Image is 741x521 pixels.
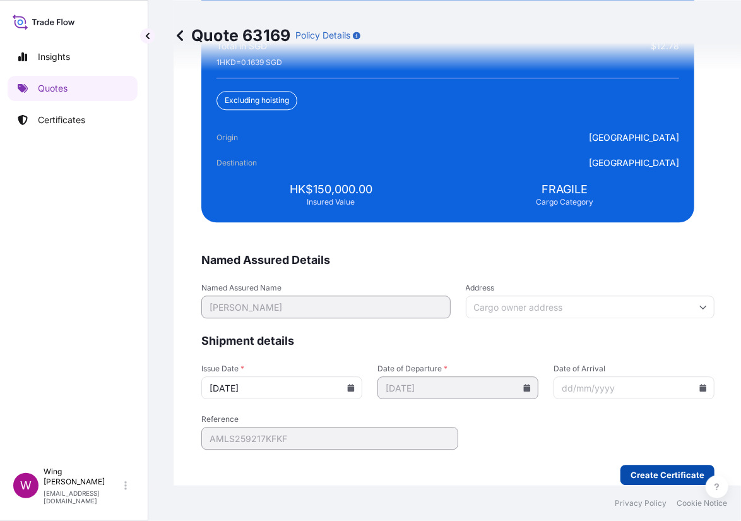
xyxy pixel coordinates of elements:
p: Create Certificate [631,469,704,481]
input: Cargo owner address [466,296,715,318]
span: Shipment details [201,333,714,349]
p: [EMAIL_ADDRESS][DOMAIN_NAME] [44,489,122,505]
p: Quotes [38,82,68,95]
p: Wing [PERSON_NAME] [44,467,122,487]
span: Cargo Category [536,197,593,207]
span: Address [466,283,715,293]
a: Cookie Notice [677,498,727,508]
input: dd/mm/yyyy [201,376,362,399]
span: [GEOGRAPHIC_DATA] [589,157,679,169]
a: Quotes [8,76,138,101]
span: Reference [201,414,458,424]
input: Your internal reference [201,427,458,450]
p: Certificates [38,114,85,126]
a: Privacy Policy [615,498,667,508]
input: dd/mm/yyyy [554,376,714,399]
p: Quote 63169 [174,25,290,45]
button: Create Certificate [620,465,714,485]
a: Insights [8,44,138,69]
span: Named Assured Details [201,253,714,268]
span: Date of Departure [377,364,538,374]
span: Origin [216,131,287,144]
span: [GEOGRAPHIC_DATA] [589,131,679,144]
span: Destination [216,157,287,169]
div: Excluding hoisting [216,91,297,110]
span: W [20,479,32,492]
input: dd/mm/yyyy [377,376,538,399]
span: HK$150,000.00 [290,182,372,197]
span: Named Assured Name [201,283,451,293]
span: Date of Arrival [554,364,714,374]
a: Certificates [8,107,138,133]
span: Insured Value [307,197,355,207]
p: Insights [38,51,70,63]
span: Issue Date [201,364,362,374]
p: Policy Details [295,29,350,42]
span: FRAGILE [542,182,588,197]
